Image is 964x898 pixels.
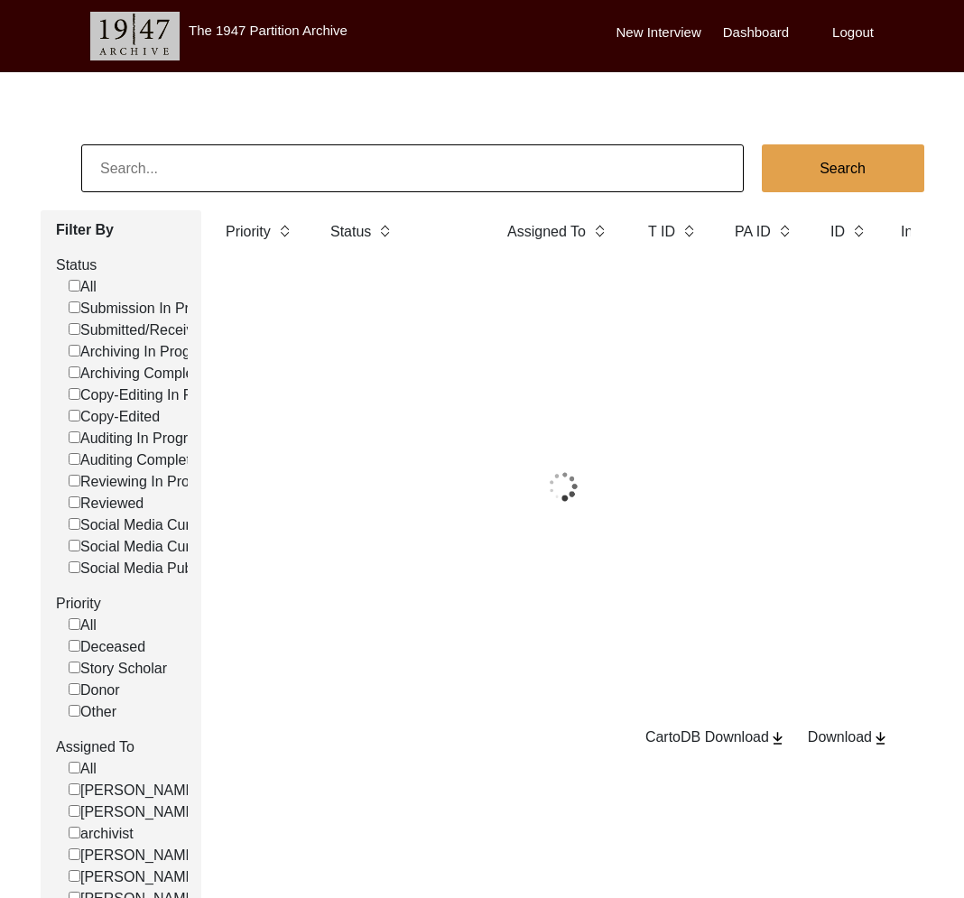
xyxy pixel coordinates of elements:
label: Status [56,255,188,276]
label: Priority [56,593,188,615]
div: Download [808,727,889,748]
img: sort-button.png [682,221,695,241]
input: Auditing Completed [69,453,80,465]
label: Assigned To [507,221,586,243]
label: [PERSON_NAME] [69,845,199,866]
input: Story Scholar [69,662,80,673]
label: Deceased [69,636,145,658]
input: [PERSON_NAME] [69,848,80,860]
label: Story Scholar [69,658,167,680]
label: [PERSON_NAME] [69,866,199,888]
img: 1*9EBHIOzhE1XfMYoKz1JcsQ.gif [495,441,632,532]
label: Archiving In Progress [69,341,218,363]
label: Priority [226,221,271,243]
input: Deceased [69,640,80,652]
label: Copy-Editing In Progress [69,384,241,406]
input: Submitted/Received [69,323,80,335]
img: download-button.png [769,730,786,746]
input: All [69,618,80,630]
input: [PERSON_NAME] [69,805,80,817]
label: All [69,276,97,298]
img: sort-button.png [593,221,606,241]
input: Reviewing In Progress [69,475,80,486]
input: archivist [69,827,80,838]
label: All [69,615,97,636]
label: Donor [69,680,120,701]
input: Search... [81,144,744,192]
label: archivist [69,823,134,845]
label: All [69,758,97,780]
input: Archiving In Progress [69,345,80,356]
img: header-logo.png [90,12,180,60]
input: Copy-Editing In Progress [69,388,80,400]
label: Copy-Edited [69,406,160,428]
label: New Interview [616,23,701,43]
input: Donor [69,683,80,695]
input: Social Media Curation In Progress [69,518,80,530]
div: CartoDB Download [645,727,786,748]
label: Logout [832,23,874,43]
label: PA ID [735,221,771,243]
label: Reviewed [69,493,144,514]
input: All [69,762,80,773]
input: Reviewed [69,496,80,508]
img: download-button.png [872,730,889,746]
label: ID [830,221,845,243]
label: Social Media Curation In Progress [69,514,300,536]
input: All [69,280,80,292]
button: Search [762,144,924,192]
label: Submitted/Received [69,319,209,341]
img: sort-button.png [778,221,791,241]
label: Assigned To [56,736,188,758]
img: sort-button.png [852,221,865,241]
input: Social Media Published [69,561,80,573]
label: Submission In Progress [69,298,233,319]
img: sort-button.png [278,221,291,241]
label: Status [330,221,371,243]
label: [PERSON_NAME] [69,801,199,823]
input: Auditing In Progress [69,431,80,443]
label: [PERSON_NAME] [69,780,199,801]
label: Social Media Curated [69,536,218,558]
label: T ID [648,221,675,243]
img: sort-button.png [378,221,391,241]
label: Social Media Published [69,558,230,579]
input: Archiving Completed [69,366,80,378]
label: Filter By [56,219,188,241]
input: [PERSON_NAME] [69,870,80,882]
input: Submission In Progress [69,301,80,313]
label: Reviewing In Progress [69,471,225,493]
input: [PERSON_NAME] [69,783,80,795]
input: Other [69,705,80,717]
label: Dashboard [723,23,789,43]
label: Auditing Completed [69,449,207,471]
label: Auditing In Progress [69,428,210,449]
input: Copy-Edited [69,410,80,421]
label: Archiving Completed [69,363,214,384]
label: The 1947 Partition Archive [189,23,348,38]
label: Other [69,701,116,723]
input: Social Media Curated [69,540,80,551]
